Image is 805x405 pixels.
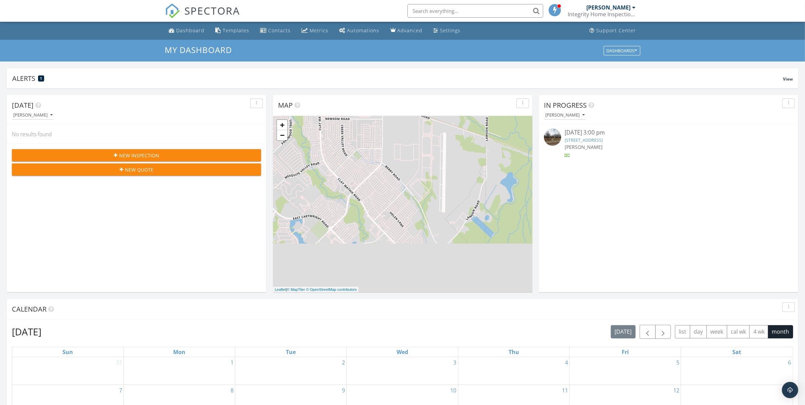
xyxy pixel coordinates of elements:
a: Go to September 4, 2025 [564,357,569,368]
img: The Best Home Inspection Software - Spectora [165,3,180,18]
span: 1 [40,76,42,81]
a: Templates [213,24,252,37]
button: day [690,325,707,338]
a: Support Center [587,24,639,37]
a: Advanced [388,24,425,37]
span: New Inspection [119,152,159,159]
input: Search everything... [407,4,543,18]
a: Tuesday [285,347,297,357]
a: Metrics [299,24,331,37]
div: Open Intercom Messenger [782,382,798,398]
div: Settings [440,27,461,34]
a: Go to September 8, 2025 [229,385,235,396]
td: Go to September 4, 2025 [458,357,569,385]
a: Automations (Basic) [337,24,382,37]
button: New Quote [12,163,261,176]
a: Go to September 12, 2025 [672,385,681,396]
button: week [707,325,727,338]
span: View [783,76,793,82]
div: Dashboards [607,48,637,53]
span: My Dashboard [165,44,232,55]
a: Contacts [258,24,294,37]
td: Go to September 1, 2025 [124,357,235,385]
button: 4 wk [749,325,768,338]
div: [PERSON_NAME] [545,113,585,118]
a: Leaflet [275,287,286,292]
a: Go to September 9, 2025 [341,385,346,396]
a: © OpenStreetMap contributors [306,287,357,292]
a: Go to September 11, 2025 [561,385,569,396]
button: New Inspection [12,149,261,161]
a: Go to August 31, 2025 [115,357,124,368]
a: Go to September 3, 2025 [452,357,458,368]
span: New Quote [125,166,153,173]
div: [PERSON_NAME] [13,113,53,118]
a: SPECTORA [165,9,240,23]
a: Go to September 2, 2025 [341,357,346,368]
h2: [DATE] [12,325,41,338]
button: [PERSON_NAME] [12,111,54,120]
a: Go to September 10, 2025 [449,385,458,396]
a: Sunday [61,347,74,357]
span: Calendar [12,304,47,314]
a: [DATE] 3:00 pm [STREET_ADDRESS] [PERSON_NAME] [544,128,793,159]
a: Zoom in [277,120,287,130]
a: [STREET_ADDRESS] [565,137,603,143]
div: No results found [7,125,266,143]
button: [PERSON_NAME] [544,111,586,120]
span: [PERSON_NAME] [565,144,603,150]
div: Alerts [12,74,783,83]
a: © MapTiler [287,287,305,292]
div: Advanced [398,27,423,34]
img: streetview [544,128,561,146]
div: Automations [347,27,380,34]
a: Saturday [731,347,743,357]
a: Thursday [507,347,520,357]
div: Metrics [310,27,329,34]
div: Integrity Home Inspection Services [568,11,636,18]
td: Go to September 6, 2025 [681,357,792,385]
div: Support Center [597,27,636,34]
span: In Progress [544,101,587,110]
span: Map [278,101,293,110]
span: [DATE] [12,101,34,110]
button: Previous month [640,325,656,339]
td: Go to August 31, 2025 [12,357,124,385]
button: Next month [655,325,671,339]
a: Wednesday [395,347,409,357]
button: Dashboards [604,46,640,55]
button: [DATE] [611,325,636,338]
td: Go to September 2, 2025 [235,357,347,385]
a: Friday [620,347,630,357]
div: [PERSON_NAME] [587,4,631,11]
a: Go to September 7, 2025 [118,385,124,396]
a: Zoom out [277,130,287,140]
button: list [675,325,690,338]
a: Settings [431,24,463,37]
div: Contacts [269,27,291,34]
div: [DATE] 3:00 pm [565,128,772,137]
button: cal wk [727,325,750,338]
div: Templates [223,27,250,34]
a: Go to September 1, 2025 [229,357,235,368]
td: Go to September 3, 2025 [347,357,458,385]
span: SPECTORA [185,3,240,18]
td: Go to September 5, 2025 [569,357,681,385]
a: Go to September 6, 2025 [787,357,792,368]
div: Dashboard [177,27,205,34]
a: Monday [172,347,187,357]
div: | [273,287,359,293]
button: month [768,325,793,338]
a: Dashboard [166,24,207,37]
a: Go to September 5, 2025 [675,357,681,368]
